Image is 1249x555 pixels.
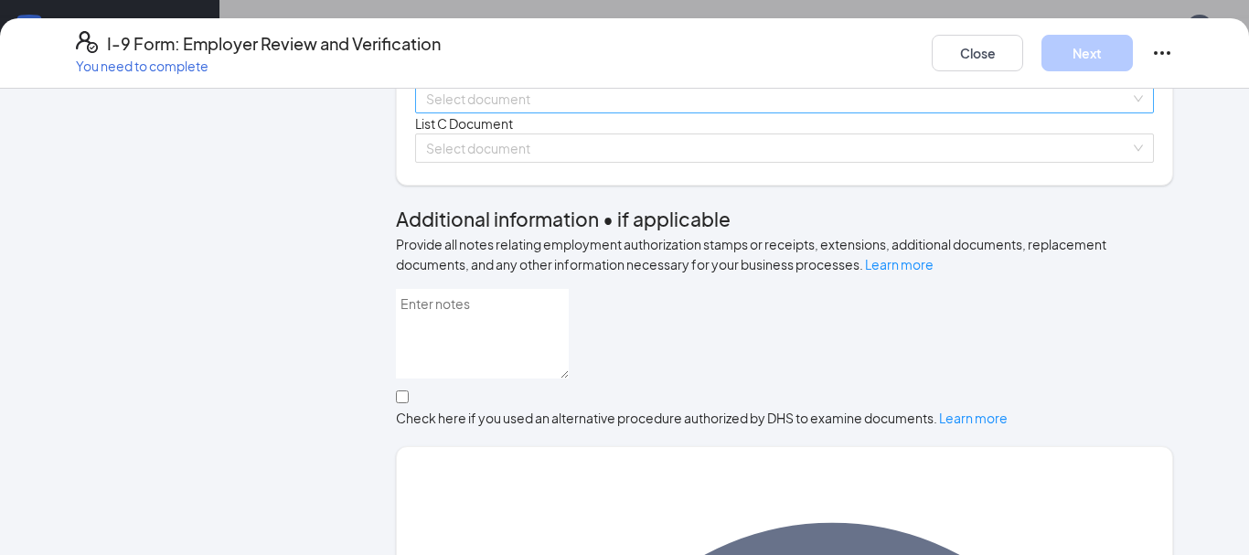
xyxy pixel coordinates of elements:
span: • if applicable [599,207,731,231]
button: Next [1041,35,1133,71]
svg: FormI9EVerifyIcon [76,31,98,53]
span: Additional information [396,207,599,231]
button: Close [932,35,1023,71]
input: Check here if you used an alternative procedure authorized by DHS to examine documents. Learn more [396,390,409,403]
p: You need to complete [76,57,441,75]
span: Provide all notes relating employment authorization stamps or receipts, extensions, additional do... [396,236,1106,272]
div: Check here if you used an alternative procedure authorized by DHS to examine documents. [396,408,1008,428]
h4: I-9 Form: Employer Review and Verification [107,31,441,57]
svg: Ellipses [1151,42,1173,64]
a: Learn more [865,256,934,272]
a: Learn more [939,410,1008,426]
span: List C Document [415,115,513,132]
